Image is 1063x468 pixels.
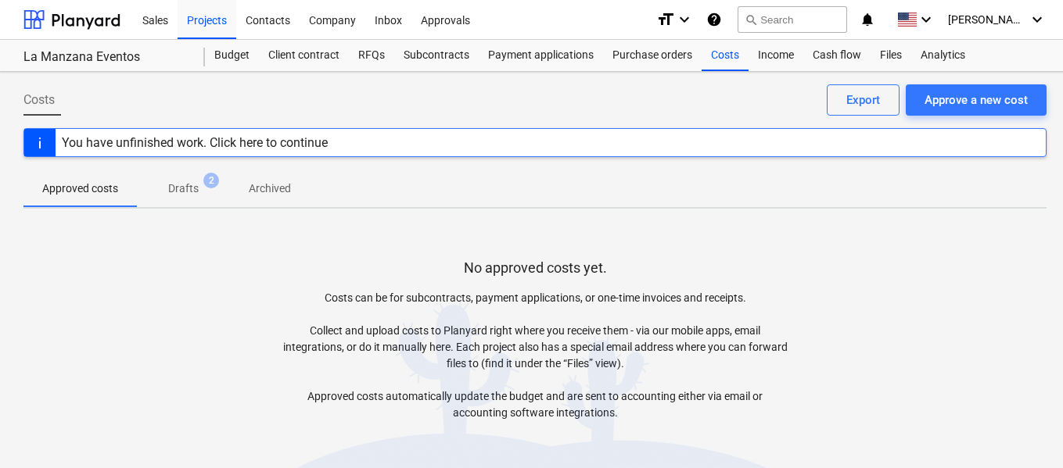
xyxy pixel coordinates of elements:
a: Income [749,40,803,71]
div: La Manzana Eventos [23,49,186,66]
i: format_size [656,10,675,29]
a: Payment applications [479,40,603,71]
div: Approve a new cost [925,90,1028,110]
p: Approved costs [42,180,118,197]
a: Subcontracts [394,40,479,71]
a: Files [871,40,911,71]
a: Purchase orders [603,40,702,71]
iframe: Chat Widget [985,393,1063,468]
button: Export [827,84,900,116]
p: Costs can be for subcontracts, payment applications, or one-time invoices and receipts. Collect a... [279,290,791,421]
p: No approved costs yet. [464,259,607,277]
i: notifications [860,10,875,29]
i: keyboard_arrow_down [917,10,936,29]
a: Client contract [259,40,349,71]
button: Approve a new cost [906,84,1047,116]
span: search [745,13,757,26]
p: Drafts [168,180,199,197]
div: Widget de chat [985,393,1063,468]
i: keyboard_arrow_down [1028,10,1047,29]
button: Search [738,6,847,33]
i: Knowledge base [706,10,722,29]
a: RFQs [349,40,394,71]
a: Analytics [911,40,975,71]
a: Cash flow [803,40,871,71]
span: [PERSON_NAME] [948,13,1026,26]
div: You have unfinished work. Click here to continue [62,135,328,150]
div: Export [846,90,880,110]
i: keyboard_arrow_down [675,10,694,29]
span: Costs [23,91,55,109]
span: 2 [203,173,219,188]
p: Archived [249,180,291,197]
a: Budget [205,40,259,71]
a: Costs [702,40,749,71]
